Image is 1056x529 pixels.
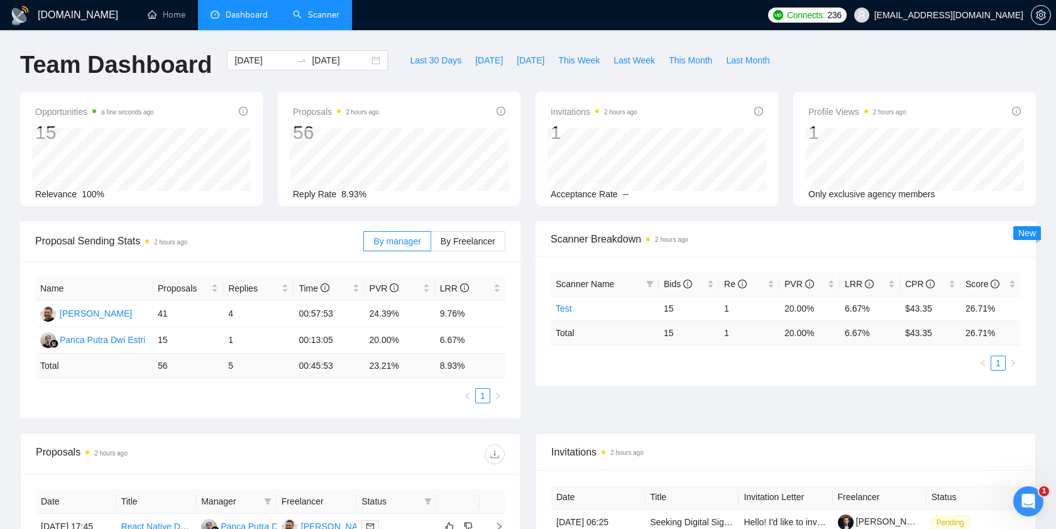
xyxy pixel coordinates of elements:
th: Replies [223,276,294,301]
li: Previous Page [976,356,991,371]
td: 00:45:53 [294,354,364,378]
span: Proposals [293,104,379,119]
div: Proposals [36,444,270,464]
span: 1 [1039,486,1049,496]
td: 26.71 % [960,320,1021,345]
span: filter [424,498,432,505]
a: 1 [476,389,490,403]
a: searchScanner [293,9,339,20]
th: Status [927,485,1020,510]
button: right [1006,356,1021,371]
span: download [485,449,504,459]
span: Status [361,494,419,508]
a: MK[PERSON_NAME] [40,308,132,318]
th: Date [36,489,116,514]
time: 2 hours ago [655,236,688,243]
td: 26.71% [960,296,1021,320]
th: Title [116,489,197,514]
span: info-circle [321,283,329,292]
button: right [490,388,505,403]
span: info-circle [926,280,935,288]
span: filter [264,498,272,505]
span: Score [965,279,999,289]
button: [DATE] [510,50,551,70]
img: gigradar-bm.png [50,339,58,348]
span: Last Month [726,53,769,67]
td: 20.00% [779,296,840,320]
span: 100% [82,189,104,199]
span: info-circle [738,280,747,288]
span: Proposals [158,281,209,295]
img: PP [40,332,56,348]
div: 15 [35,121,154,145]
td: 15 [659,296,719,320]
span: info-circle [805,280,814,288]
span: [DATE] [475,53,503,67]
span: info-circle [754,107,763,116]
span: Last 30 Days [410,53,461,67]
span: PVR [370,283,399,293]
span: New [1018,228,1036,238]
span: right [494,392,502,400]
td: 20.00% [365,327,435,354]
button: This Month [662,50,719,70]
div: 56 [293,121,379,145]
span: Replies [228,281,279,295]
td: 00:57:53 [294,301,364,327]
input: Start date [234,53,292,67]
img: logo [10,6,30,26]
div: [PERSON_NAME] [60,307,132,320]
button: [DATE] [468,50,510,70]
td: 6.67 % [840,320,900,345]
span: info-circle [460,283,469,292]
a: Seeking Digital Signage Decision-Makers at Mid-to-Large Enterprises – Paid Survey [650,517,977,527]
span: PVR [784,279,814,289]
td: 6.67% [840,296,900,320]
a: Pending [932,517,974,527]
span: setting [1031,10,1050,20]
time: 2 hours ago [873,109,906,116]
td: 9.76% [435,301,505,327]
span: Opportunities [35,104,154,119]
td: 15 [659,320,719,345]
td: 4 [223,301,294,327]
span: dashboard [211,10,219,19]
li: Next Page [490,388,505,403]
span: LRR [845,279,874,289]
span: info-circle [390,283,399,292]
span: info-circle [1012,107,1021,116]
time: 2 hours ago [610,449,644,456]
th: Invitation Letter [739,485,832,510]
span: This Month [669,53,712,67]
td: Total [551,320,659,345]
td: $43.35 [900,296,960,320]
a: [PERSON_NAME] [838,516,928,526]
span: By Freelancer [441,236,495,246]
time: 2 hours ago [346,109,379,116]
time: 2 hours ago [154,239,187,246]
h1: Team Dashboard [20,50,212,80]
span: info-circle [865,280,874,288]
span: This Week [558,53,600,67]
span: info-circle [991,280,999,288]
span: Bids [664,279,692,289]
span: Invitations [551,104,637,119]
span: CPR [905,279,935,289]
li: 1 [991,356,1006,371]
td: Total [35,354,153,378]
td: 20.00 % [779,320,840,345]
span: left [464,392,471,400]
td: 8.93 % [435,354,505,378]
span: left [979,359,987,367]
span: to [297,55,307,65]
button: setting [1031,5,1051,25]
time: a few seconds ago [101,109,153,116]
span: Profile Views [808,104,906,119]
div: 1 [808,121,906,145]
span: Dashboard [226,9,268,20]
button: download [485,444,505,464]
th: Date [551,485,645,510]
button: Last 30 Days [403,50,468,70]
th: Manager [196,489,277,514]
button: left [460,388,475,403]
